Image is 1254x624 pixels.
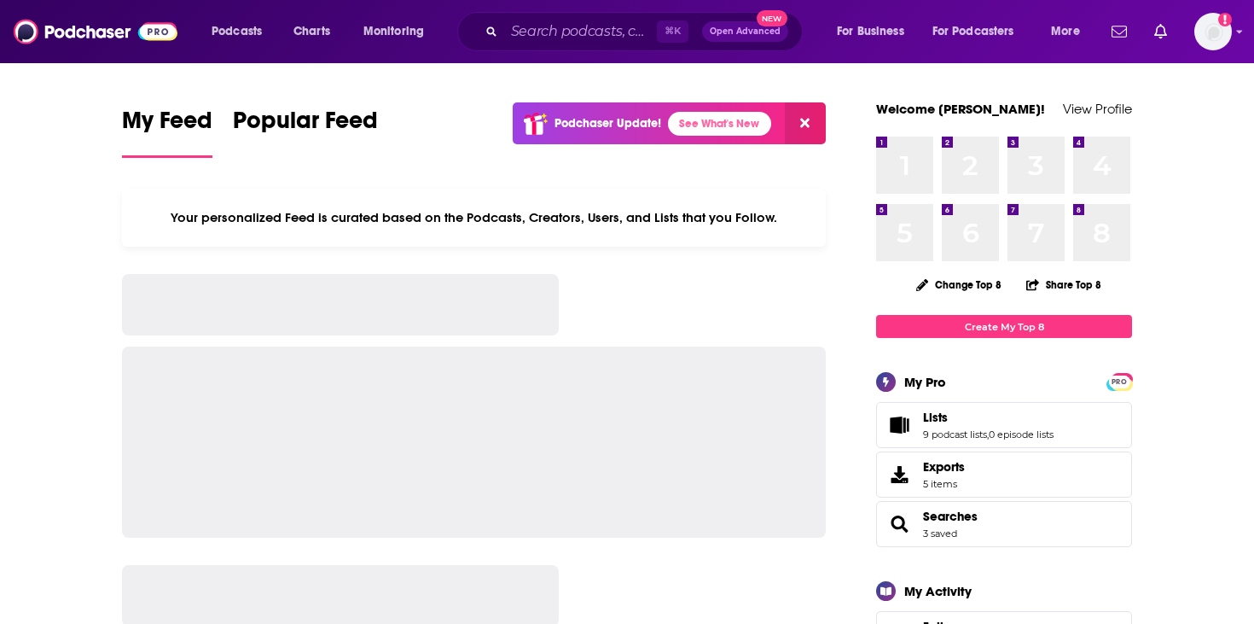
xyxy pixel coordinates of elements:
[1194,13,1232,50] span: Logged in as derettb
[293,20,330,44] span: Charts
[923,459,965,475] span: Exports
[923,429,987,440] a: 9 podcast lists
[1194,13,1232,50] img: User Profile
[233,106,378,158] a: Popular Feed
[702,21,788,42] button: Open AdvancedNew
[1039,18,1101,45] button: open menu
[923,410,948,425] span: Lists
[473,12,819,51] div: Search podcasts, credits, & more...
[1025,268,1102,301] button: Share Top 8
[504,18,657,45] input: Search podcasts, credits, & more...
[554,116,661,131] p: Podchaser Update!
[989,429,1054,440] a: 0 episode lists
[363,20,424,44] span: Monitoring
[923,410,1054,425] a: Lists
[882,463,916,487] span: Exports
[923,509,978,524] a: Searches
[351,18,446,45] button: open menu
[657,20,688,43] span: ⌘ K
[668,112,771,136] a: See What's New
[906,274,1012,295] button: Change Top 8
[122,189,826,247] div: Your personalized Feed is curated based on the Podcasts, Creators, Users, and Lists that you Follow.
[1051,20,1080,44] span: More
[1063,101,1132,117] a: View Profile
[233,106,378,145] span: Popular Feed
[122,106,212,158] a: My Feed
[876,501,1132,547] span: Searches
[825,18,926,45] button: open menu
[876,402,1132,448] span: Lists
[212,20,262,44] span: Podcasts
[987,429,989,440] span: ,
[882,512,916,536] a: Searches
[923,528,957,539] a: 3 saved
[837,20,904,44] span: For Business
[921,18,1039,45] button: open menu
[1105,17,1134,46] a: Show notifications dropdown
[14,15,177,48] img: Podchaser - Follow, Share and Rate Podcasts
[882,413,916,437] a: Lists
[200,18,284,45] button: open menu
[904,374,946,390] div: My Pro
[1109,375,1129,388] a: PRO
[1147,17,1174,46] a: Show notifications dropdown
[876,101,1045,117] a: Welcome [PERSON_NAME]!
[710,27,781,36] span: Open Advanced
[932,20,1014,44] span: For Podcasters
[757,10,787,26] span: New
[282,18,340,45] a: Charts
[1218,13,1232,26] svg: Add a profile image
[923,478,965,490] span: 5 items
[904,583,972,599] div: My Activity
[1109,376,1129,388] span: PRO
[876,315,1132,338] a: Create My Top 8
[122,106,212,145] span: My Feed
[876,452,1132,498] a: Exports
[1194,13,1232,50] button: Show profile menu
